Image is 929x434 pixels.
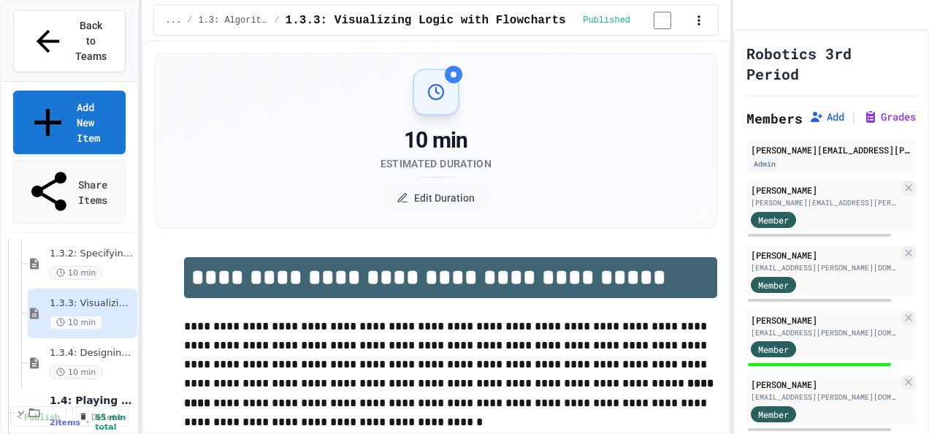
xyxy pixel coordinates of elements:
div: 10 min [381,127,492,153]
span: Member [758,213,789,226]
span: 55 min total [95,413,134,432]
span: 1.4: Playing Games [50,393,134,406]
span: Published [583,15,630,26]
div: [PERSON_NAME] [751,313,898,327]
span: Member [758,408,789,421]
span: / [187,15,192,26]
a: Publish [10,406,66,427]
div: [EMAIL_ADDRESS][PERSON_NAME][DOMAIN_NAME] [751,392,898,403]
div: [PERSON_NAME][EMAIL_ADDRESS][PERSON_NAME][DOMAIN_NAME] [751,197,898,208]
span: ... [166,15,182,26]
span: 2 items [50,417,80,427]
a: Delete [72,406,129,427]
div: [PERSON_NAME] [751,248,898,262]
a: Share Items [13,160,126,223]
h1: Robotics 3rd Period [746,43,904,84]
div: [EMAIL_ADDRESS][PERSON_NAME][DOMAIN_NAME] [751,327,898,338]
span: Member [758,278,789,292]
span: 1.3.2: Specifying Ideas with Pseudocode [50,248,134,260]
h2: Members [746,108,803,129]
button: Grades [863,110,916,124]
span: 10 min [50,316,102,330]
div: [EMAIL_ADDRESS][PERSON_NAME][DOMAIN_NAME] [751,262,898,273]
span: 10 min [50,365,102,379]
a: Add New Item [13,91,126,154]
span: 1.3.4: Designing Flowcharts [50,347,134,359]
span: | [850,108,857,126]
span: Back to Teams [74,18,108,64]
div: Content is published and visible to students [583,11,689,29]
span: Member [758,343,789,356]
span: • [86,416,89,428]
div: [PERSON_NAME][EMAIL_ADDRESS][PERSON_NAME][DOMAIN_NAME] [751,143,911,156]
span: 10 min [50,266,102,280]
div: Admin [751,158,779,170]
span: 1.3.3: Visualizing Logic with Flowcharts [286,12,566,29]
div: [PERSON_NAME] [751,183,898,197]
span: 1.3.3: Visualizing Logic with Flowcharts [50,297,134,310]
button: Back to Teams [13,10,126,72]
span: 1.3: Algorithms - from Pseudocode to Flowcharts [198,15,268,26]
button: Add [809,110,844,124]
input: publish toggle [636,12,689,29]
div: [PERSON_NAME] [751,378,898,391]
span: / [274,15,279,26]
button: Edit Duration [382,183,489,213]
div: Estimated Duration [381,156,492,171]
